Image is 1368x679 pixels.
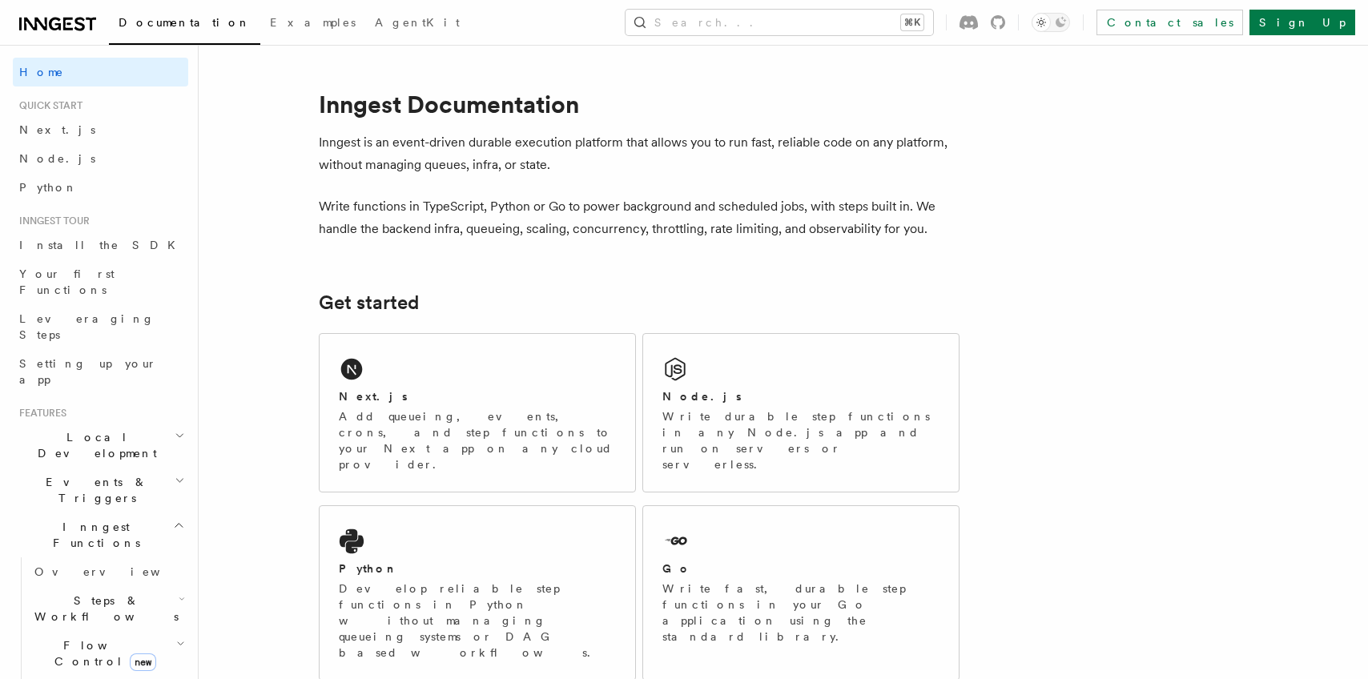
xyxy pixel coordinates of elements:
span: Inngest tour [13,215,90,227]
a: Home [13,58,188,86]
span: Flow Control [28,637,176,669]
a: Examples [260,5,365,43]
h1: Inngest Documentation [319,90,960,119]
a: Overview [28,557,188,586]
a: Install the SDK [13,231,188,259]
a: Leveraging Steps [13,304,188,349]
a: Contact sales [1096,10,1243,35]
h2: Go [662,560,691,577]
a: Node.js [13,144,188,173]
span: new [130,653,156,671]
kbd: ⌘K [901,14,923,30]
button: Search...⌘K [626,10,933,35]
span: Setting up your app [19,357,157,386]
button: Inngest Functions [13,512,188,557]
p: Write fast, durable step functions in your Go application using the standard library. [662,581,939,645]
span: AgentKit [375,16,460,29]
h2: Python [339,560,398,577]
a: Setting up your app [13,349,188,394]
span: Your first Functions [19,267,115,296]
button: Toggle dark mode [1032,13,1070,32]
a: Get started [319,291,419,314]
a: Sign Up [1249,10,1355,35]
span: Examples [270,16,356,29]
p: Write durable step functions in any Node.js app and run on servers or serverless. [662,408,939,472]
p: Add queueing, events, crons, and step functions to your Next app on any cloud provider. [339,408,616,472]
span: Leveraging Steps [19,312,155,341]
h2: Node.js [662,388,742,404]
span: Home [19,64,64,80]
span: Steps & Workflows [28,593,179,625]
span: Node.js [19,152,95,165]
p: Inngest is an event-driven durable execution platform that allows you to run fast, reliable code ... [319,131,960,176]
p: Write functions in TypeScript, Python or Go to power background and scheduled jobs, with steps bu... [319,195,960,240]
span: Local Development [13,429,175,461]
span: Overview [34,565,199,578]
span: Features [13,407,66,420]
span: Events & Triggers [13,474,175,506]
a: AgentKit [365,5,469,43]
button: Local Development [13,423,188,468]
button: Flow Controlnew [28,631,188,676]
span: Next.js [19,123,95,136]
p: Develop reliable step functions in Python without managing queueing systems or DAG based workflows. [339,581,616,661]
span: Inngest Functions [13,519,173,551]
h2: Next.js [339,388,408,404]
a: Next.jsAdd queueing, events, crons, and step functions to your Next app on any cloud provider. [319,333,636,492]
span: Quick start [13,99,82,112]
a: Next.js [13,115,188,144]
a: Node.jsWrite durable step functions in any Node.js app and run on servers or serverless. [642,333,960,492]
a: Your first Functions [13,259,188,304]
span: Documentation [119,16,251,29]
a: Documentation [109,5,260,45]
a: Python [13,173,188,202]
span: Install the SDK [19,239,185,251]
button: Steps & Workflows [28,586,188,631]
span: Python [19,181,78,194]
button: Events & Triggers [13,468,188,512]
